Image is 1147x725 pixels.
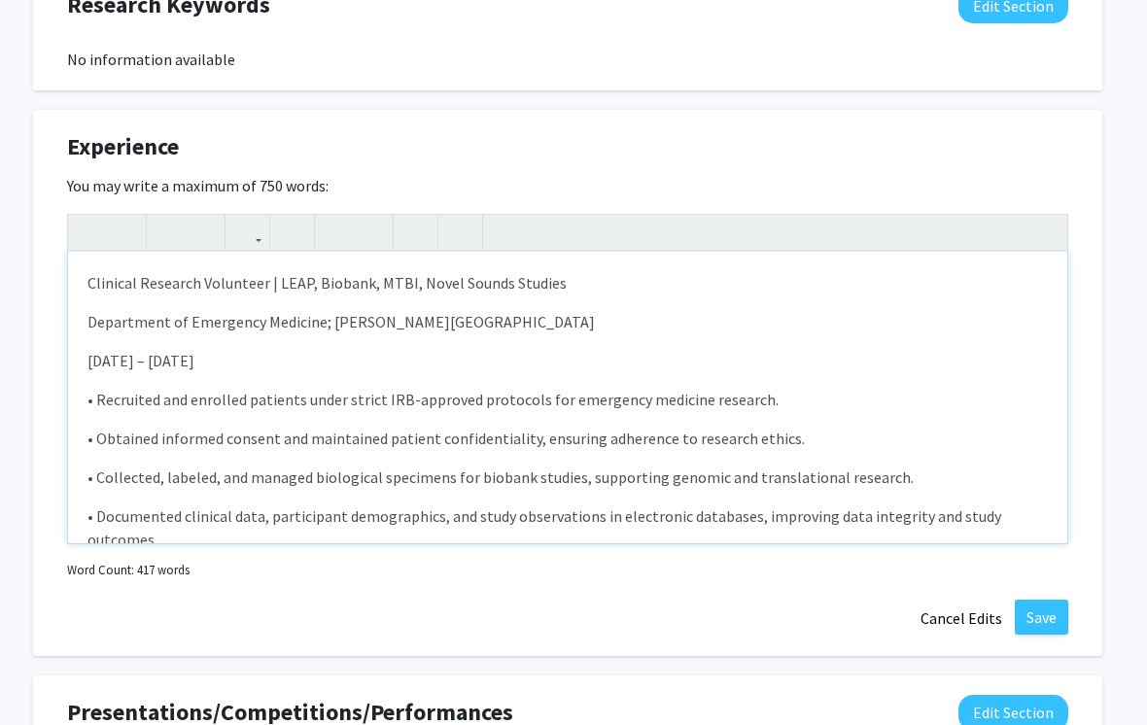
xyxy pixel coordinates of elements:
[186,215,220,249] button: Subscript
[87,271,1048,294] p: Clinical Research Volunteer | LEAP, Biobank, MTBI, Novel Sounds Studies
[15,638,83,710] iframe: Chat
[399,215,433,249] button: Remove format
[230,215,264,249] button: Link
[443,215,477,249] button: Insert horizontal rule
[354,215,388,249] button: Ordered list
[87,349,1048,372] p: [DATE] – [DATE]
[1015,600,1068,635] button: Save
[87,388,1048,411] p: • Recruited and enrolled patients under strict IRB-approved protocols for emergency medicine rese...
[107,215,141,249] button: Emphasis (Ctrl + I)
[87,466,1048,489] p: • Collected, labeled, and managed biological specimens for biobank studies, supporting genomic an...
[1028,215,1062,249] button: Fullscreen
[73,215,107,249] button: Strong (Ctrl + B)
[908,600,1015,637] button: Cancel Edits
[67,129,179,164] span: Experience
[87,310,1048,333] p: Department of Emergency Medicine; [PERSON_NAME][GEOGRAPHIC_DATA]
[87,504,1048,551] p: • Documented clinical data, participant demographics, and study observations in electronic databa...
[87,427,1048,450] p: • Obtained informed consent and maintained patient confidentiality, ensuring adherence to researc...
[67,174,329,197] label: You may write a maximum of 750 words:
[275,215,309,249] button: Insert Image
[67,48,1068,71] div: No information available
[67,561,190,579] small: Word Count: 417 words
[152,215,186,249] button: Superscript
[320,215,354,249] button: Unordered list
[68,252,1067,543] div: Note to users with screen readers: Please deactivate our accessibility plugin for this page as it...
